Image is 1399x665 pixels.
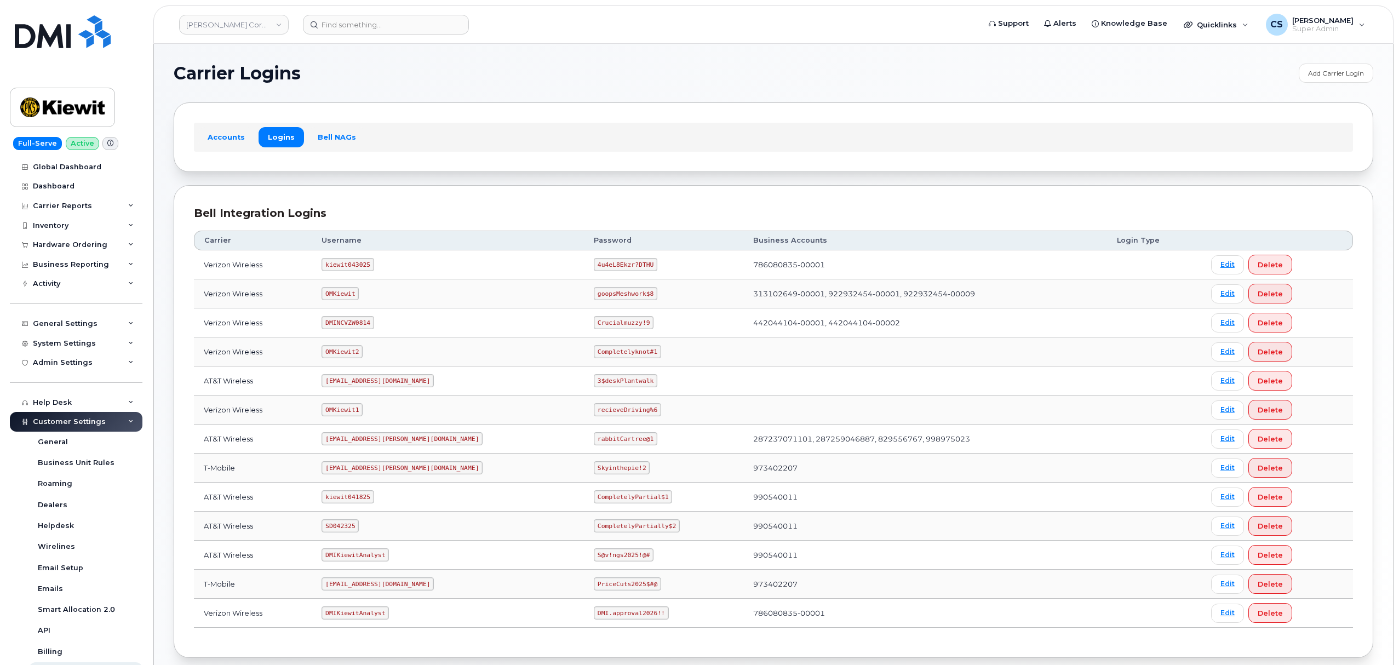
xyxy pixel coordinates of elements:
a: Edit [1211,342,1244,362]
code: CompletelyPartially$2 [594,519,680,532]
code: recieveDriving%6 [594,403,661,416]
span: Delete [1258,550,1283,560]
span: Delete [1258,463,1283,473]
button: Delete [1248,371,1292,391]
td: T-Mobile [194,454,312,483]
button: Delete [1248,255,1292,274]
code: DMIKiewitAnalyst [322,606,389,620]
th: Password [584,231,743,250]
td: 786080835-00001 [743,599,1107,628]
span: Delete [1258,405,1283,415]
a: Edit [1211,284,1244,303]
a: Edit [1211,400,1244,420]
span: Delete [1258,260,1283,270]
code: OMKiewit2 [322,345,363,358]
td: Verizon Wireless [194,395,312,425]
a: Edit [1211,604,1244,623]
code: goopsMeshwork$8 [594,287,657,300]
a: Bell NAGs [308,127,365,147]
a: Edit [1211,546,1244,565]
code: SD042325 [322,519,359,532]
button: Delete [1248,603,1292,623]
td: Verizon Wireless [194,250,312,279]
td: 786080835-00001 [743,250,1107,279]
span: Delete [1258,318,1283,328]
a: Edit [1211,458,1244,478]
code: PriceCuts2025$#@ [594,577,661,591]
a: Edit [1211,517,1244,536]
code: Completelyknot#1 [594,345,661,358]
code: DMIKiewitAnalyst [322,548,389,561]
a: Edit [1211,371,1244,391]
a: Edit [1211,575,1244,594]
span: Delete [1258,434,1283,444]
code: OMKiewit1 [322,403,363,416]
code: kiewit041825 [322,490,374,503]
code: [EMAIL_ADDRESS][DOMAIN_NAME] [322,577,434,591]
code: DMINCVZW0814 [322,316,374,329]
button: Delete [1248,458,1292,478]
td: 973402207 [743,454,1107,483]
span: Delete [1258,289,1283,299]
a: Edit [1211,255,1244,274]
th: Username [312,231,584,250]
span: Delete [1258,376,1283,386]
button: Delete [1248,516,1292,536]
code: Skyinthepie!2 [594,461,650,474]
code: 4u4eL8Ekzr?DTHU [594,258,657,271]
span: Delete [1258,521,1283,531]
td: Verizon Wireless [194,337,312,366]
code: OMKiewit [322,287,359,300]
a: Add Carrier Login [1299,64,1373,83]
td: 990540011 [743,483,1107,512]
td: Verizon Wireless [194,279,312,308]
td: 442044104-00001, 442044104-00002 [743,308,1107,337]
span: Delete [1258,347,1283,357]
span: Delete [1258,492,1283,502]
td: AT&T Wireless [194,366,312,395]
button: Delete [1248,313,1292,332]
td: 313102649-00001, 922932454-00001, 922932454-00009 [743,279,1107,308]
iframe: Messenger Launcher [1351,617,1391,657]
a: Edit [1211,488,1244,507]
td: T-Mobile [194,570,312,599]
td: 973402207 [743,570,1107,599]
code: Crucialmuzzy!9 [594,316,653,329]
code: CompletelyPartial$1 [594,490,672,503]
a: Edit [1211,429,1244,449]
code: kiewit043025 [322,258,374,271]
div: Bell Integration Logins [194,205,1353,221]
button: Delete [1248,400,1292,420]
button: Delete [1248,574,1292,594]
td: AT&T Wireless [194,541,312,570]
td: 287237071101, 287259046887, 829556767, 998975023 [743,425,1107,454]
td: 990540011 [743,512,1107,541]
th: Login Type [1107,231,1201,250]
button: Delete [1248,284,1292,303]
span: Delete [1258,579,1283,589]
a: Edit [1211,313,1244,332]
a: Logins [259,127,304,147]
code: DMI.approval2026!! [594,606,668,620]
button: Delete [1248,342,1292,362]
td: AT&T Wireless [194,512,312,541]
code: [EMAIL_ADDRESS][PERSON_NAME][DOMAIN_NAME] [322,461,483,474]
th: Carrier [194,231,312,250]
td: Verizon Wireless [194,308,312,337]
span: Carrier Logins [174,65,301,82]
td: AT&T Wireless [194,425,312,454]
button: Delete [1248,429,1292,449]
code: S@v!ngs2025!@# [594,548,653,561]
code: 3$deskPlantwalk [594,374,657,387]
th: Business Accounts [743,231,1107,250]
button: Delete [1248,545,1292,565]
td: AT&T Wireless [194,483,312,512]
code: [EMAIL_ADDRESS][DOMAIN_NAME] [322,374,434,387]
a: Accounts [198,127,254,147]
code: rabbitCartree@1 [594,432,657,445]
span: Delete [1258,608,1283,618]
td: Verizon Wireless [194,599,312,628]
td: 990540011 [743,541,1107,570]
button: Delete [1248,487,1292,507]
code: [EMAIL_ADDRESS][PERSON_NAME][DOMAIN_NAME] [322,432,483,445]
